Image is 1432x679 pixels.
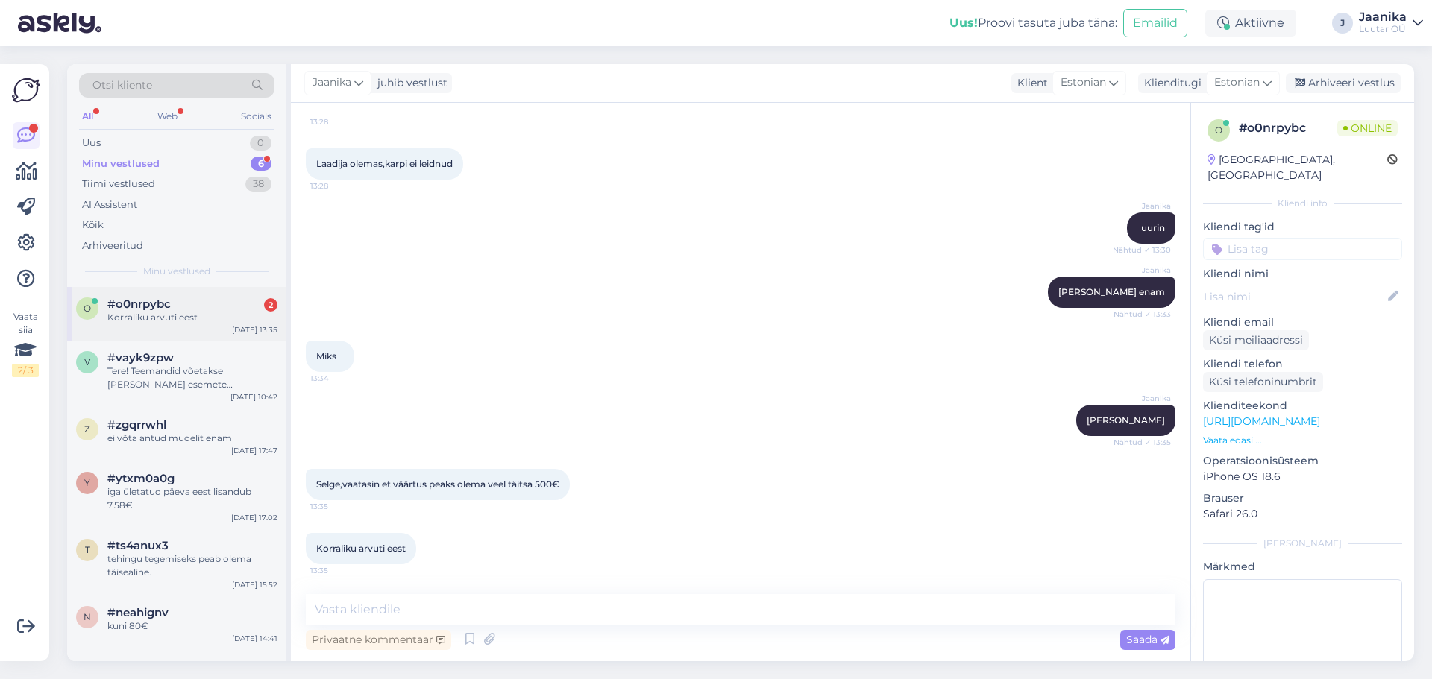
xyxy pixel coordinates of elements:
[84,356,90,367] span: v
[79,107,96,126] div: All
[1214,75,1260,91] span: Estonian
[949,14,1117,32] div: Proovi tasuta juba täna:
[84,611,91,622] span: n
[1203,469,1402,484] p: iPhone OS 18.6
[82,177,155,192] div: Tiimi vestlused
[107,364,277,391] div: Tere! Teemandid võetakse [PERSON_NAME] esemete hindamisel arvesse. Teemantidega ehete puhul võime...
[107,472,175,485] span: #ytxm0a0g
[231,445,277,456] div: [DATE] 17:47
[316,158,453,169] span: Laadija olemas,karpi ei leidnud
[1115,393,1171,404] span: Jaanika
[1359,23,1407,35] div: Luutar OÜ
[1203,219,1402,235] p: Kliendi tag'id
[264,298,277,312] div: 2
[232,579,277,590] div: [DATE] 15:52
[1203,434,1402,447] p: Vaata edasi ...
[1087,414,1165,426] span: [PERSON_NAME]
[230,391,277,402] div: [DATE] 10:42
[250,136,271,151] div: 0
[1203,414,1320,428] a: [URL][DOMAIN_NAME]
[316,543,406,554] span: Korraliku arvuti eest
[1114,437,1171,448] span: Nähtud ✓ 13:35
[154,107,180,126] div: Web
[310,180,366,192] span: 13:28
[107,606,169,619] span: #neahignv
[1205,10,1296,37] div: Aktiivne
[310,373,366,384] span: 13:34
[1337,120,1398,136] span: Online
[1138,75,1202,91] div: Klienditugi
[1203,537,1402,550] div: [PERSON_NAME]
[1126,633,1169,646] span: Saada
[1011,75,1048,91] div: Klient
[1203,266,1402,282] p: Kliendi nimi
[371,75,447,91] div: juhib vestlust
[1203,559,1402,575] p: Märkmed
[82,198,137,212] div: AI Assistent
[1203,453,1402,469] p: Operatsioonisüsteem
[107,311,277,324] div: Korraliku arvuti eest
[310,565,366,576] span: 13:35
[1359,11,1407,23] div: Jaanika
[1123,9,1187,37] button: Emailid
[92,78,152,93] span: Otsi kliente
[107,351,174,364] span: #vayk9zpw
[949,16,978,30] b: Uus!
[84,423,90,435] span: z
[232,633,277,644] div: [DATE] 14:41
[107,552,277,579] div: tehingu tegemiseks peab olema täisealine.
[306,630,451,650] div: Privaatne kommentaar
[1203,506,1402,522] p: Safari 26.0
[1115,200,1171,212] span: Jaanika
[1215,124,1222,136] span: o
[82,239,143,253] div: Arhiveeritud
[1115,265,1171,276] span: Jaanika
[143,265,210,278] span: Minu vestlused
[313,75,351,91] span: Jaanika
[1141,222,1165,233] span: uurin
[84,477,90,488] span: y
[82,157,160,171] div: Minu vestlused
[107,485,277,512] div: iga ületatud päeva eest lisandub 7.58€
[1113,244,1171,256] span: Nähtud ✓ 13:30
[1203,238,1402,260] input: Lisa tag
[1203,372,1323,392] div: Küsi telefoninumbrit
[310,116,366,127] span: 13:28
[107,418,166,432] span: #zgqrrwhl
[310,501,366,512] span: 13:35
[245,177,271,192] div: 38
[231,512,277,523] div: [DATE] 17:02
[12,310,39,377] div: Vaata siia
[316,479,559,490] span: Selge,vaatasin et väärtus peaks olema veel täitsa 500€
[1203,490,1402,506] p: Brauser
[316,350,336,361] span: Miks
[1239,119,1337,137] div: # o0nrpybc
[1203,330,1309,350] div: Küsi meiliaadressi
[1332,13,1353,34] div: J
[232,324,277,335] div: [DATE] 13:35
[1058,286,1165,297] span: [PERSON_NAME] enam
[1203,315,1402,330] p: Kliendi email
[1208,152,1387,183] div: [GEOGRAPHIC_DATA], [GEOGRAPHIC_DATA]
[84,303,91,314] span: o
[12,76,40,104] img: Askly Logo
[82,136,101,151] div: Uus
[1203,356,1402,372] p: Kliendi telefon
[1061,75,1106,91] span: Estonian
[251,157,271,171] div: 6
[107,619,277,633] div: kuni 80€
[1286,73,1401,93] div: Arhiveeri vestlus
[238,107,274,126] div: Socials
[107,539,169,552] span: #ts4anux3
[1203,197,1402,210] div: Kliendi info
[107,297,171,311] span: #o0nrpybc
[1204,288,1385,305] input: Lisa nimi
[12,364,39,377] div: 2 / 3
[1359,11,1423,35] a: JaanikaLuutar OÜ
[1203,398,1402,414] p: Klienditeekond
[82,218,104,233] div: Kõik
[1114,309,1171,320] span: Nähtud ✓ 13:33
[107,432,277,445] div: ei võta antud mudelit enam
[85,544,90,555] span: t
